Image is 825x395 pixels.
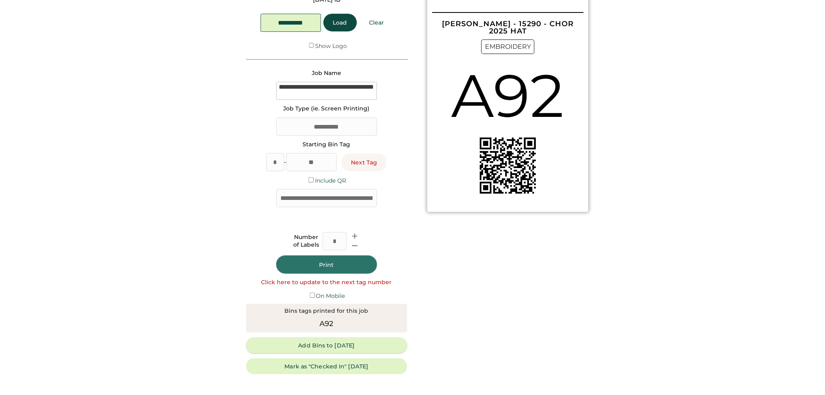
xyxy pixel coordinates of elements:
[315,42,347,50] label: Show Logo
[323,14,357,31] button: Load
[316,292,345,299] label: On Mobile
[246,358,407,374] button: Mark as "Checked In" [DATE]
[359,14,394,31] button: Clear
[294,233,319,249] div: Number of Labels
[303,141,350,149] div: Starting Bin Tag
[261,279,392,287] div: Click here to update to the next tag number
[285,307,369,315] div: Bins tags printed for this job
[312,69,341,77] div: Job Name
[481,39,535,54] div: EMBROIDERY
[284,158,286,166] div: -
[284,105,370,113] div: Job Type (ie. Screen Printing)
[276,256,377,274] button: Print
[432,20,584,35] div: [PERSON_NAME] - 15290 - CHOR 2025 HAT
[342,154,387,171] button: Next Tag
[315,177,346,184] label: Include QR
[319,318,334,329] div: A92
[452,54,565,137] div: A92
[246,337,407,353] button: Add Bins to [DATE]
